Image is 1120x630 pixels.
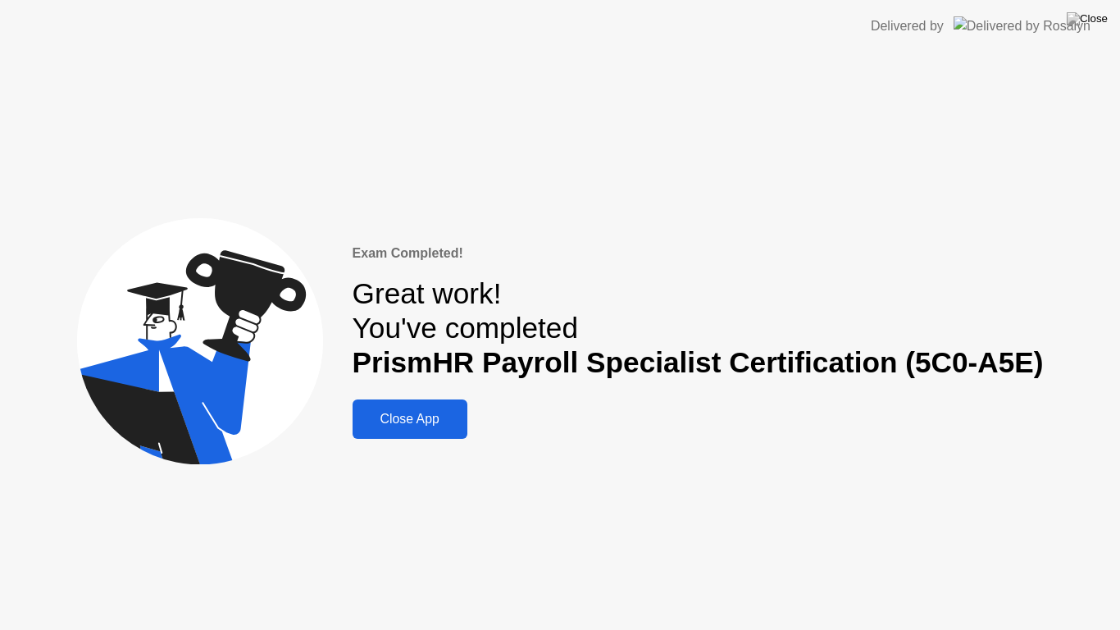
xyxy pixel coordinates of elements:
button: Close App [353,399,467,439]
b: PrismHR Payroll Specialist Certification (5C0-A5E) [353,346,1044,378]
div: Close App [357,412,462,427]
img: Delivered by Rosalyn [954,16,1090,35]
div: Delivered by [871,16,944,36]
img: Close [1067,12,1108,25]
div: Great work! You've completed [353,276,1044,381]
div: Exam Completed! [353,244,1044,263]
